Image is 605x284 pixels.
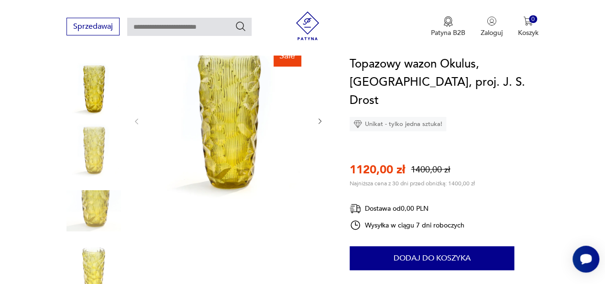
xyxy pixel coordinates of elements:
button: Sprzedawaj [66,18,120,35]
h1: Topazowy wazon Okulus, [GEOGRAPHIC_DATA], proj. J. S. Drost [350,55,539,110]
button: 0Koszyk [518,16,539,37]
button: Zaloguj [481,16,503,37]
img: Zdjęcie produktu Topazowy wazon Okulus, Ząbkowice, proj. J. S. Drost [66,183,121,238]
a: Sprzedawaj [66,24,120,31]
img: Ikona diamentu [353,120,362,128]
img: Ikona dostawy [350,203,361,215]
img: Zdjęcie produktu Topazowy wazon Okulus, Ząbkowice, proj. J. S. Drost [66,123,121,177]
p: Najniższa cena z 30 dni przed obniżką: 1400,00 zł [350,180,475,187]
iframe: Smartsupp widget button [572,246,599,273]
div: Unikat - tylko jedna sztuka! [350,117,446,131]
button: Patyna B2B [431,16,465,37]
a: Ikona medaluPatyna B2B [431,16,465,37]
p: Koszyk [518,28,539,37]
p: 1120,00 zł [350,162,405,178]
img: Zdjęcie produktu Topazowy wazon Okulus, Ząbkowice, proj. J. S. Drost [66,61,121,116]
img: Patyna - sklep z meblami i dekoracjami vintage [293,11,322,40]
button: Dodaj do koszyka [350,246,514,270]
div: 0 [529,15,537,23]
div: Dostawa od 0,00 PLN [350,203,464,215]
img: Zdjęcie produktu Topazowy wazon Okulus, Ząbkowice, proj. J. S. Drost [150,42,307,199]
button: Szukaj [235,21,246,32]
img: Ikonka użytkownika [487,16,496,26]
img: Ikona koszyka [523,16,533,26]
p: Patyna B2B [431,28,465,37]
p: Zaloguj [481,28,503,37]
img: Ikona medalu [443,16,453,27]
div: Wysyłka w ciągu 7 dni roboczych [350,219,464,231]
div: Sale [274,46,301,66]
p: 1400,00 zł [411,164,450,176]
